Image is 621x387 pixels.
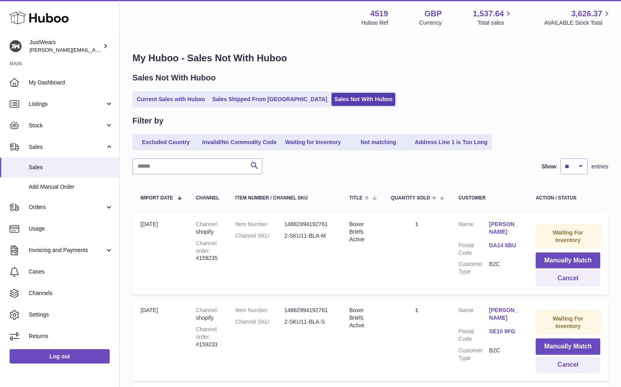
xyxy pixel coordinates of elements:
[347,136,410,149] a: Not matching
[458,242,489,257] dt: Postal Code
[571,8,602,19] span: 3,626.37
[477,19,513,27] span: Total sales
[424,8,442,19] strong: GBP
[473,8,513,27] a: 1,537.64 Total sales
[29,164,113,171] span: Sales
[29,225,113,233] span: Usage
[349,307,375,329] div: Boxer Briefs Active
[196,240,219,262] div: #159235
[140,195,173,201] span: Import date
[553,315,583,329] strong: Waiting For Inventory
[415,307,418,313] a: 1
[235,318,284,326] dt: Channel SKU
[29,100,105,108] span: Listings
[419,19,442,27] div: Currency
[235,232,284,240] dt: Channel SKU
[458,307,489,324] dt: Name
[284,307,333,314] dd: 14882994192761
[29,246,105,254] span: Invoicing and Payments
[284,221,333,228] dd: 14882994192761
[458,195,520,201] div: Customer
[415,221,418,227] a: 1
[132,299,188,381] td: [DATE]
[132,213,188,295] td: [DATE]
[489,307,520,322] a: [PERSON_NAME]
[489,347,520,362] dd: B2C
[412,136,491,149] a: Address Line 1 is Too Long
[30,47,160,53] span: [PERSON_NAME][EMAIL_ADDRESS][DOMAIN_NAME]
[196,326,219,348] div: #159233
[29,332,113,340] span: Returns
[132,52,608,64] h1: My Huboo - Sales Not With Huboo
[458,347,489,362] dt: Customer Type
[235,307,284,314] dt: Item Number
[196,195,219,201] div: Channel
[134,136,198,149] a: Excluded Country
[30,39,101,54] div: JustWears
[544,8,611,27] a: 3,626.37 AVAILABLE Stock Total
[10,40,22,52] img: josh@just-wears.com
[544,19,611,27] span: AVAILABLE Stock Total
[536,252,600,269] button: Manually Match
[235,195,333,201] div: Item Number / Channel SKU
[370,8,388,19] strong: 4519
[331,93,395,106] a: Sales Not With Huboo
[281,136,345,149] a: Waiting for Inventory
[536,270,600,287] button: Cancel
[489,260,520,276] dd: B2C
[542,163,556,170] label: Show
[29,122,105,129] span: Stock
[458,260,489,276] dt: Customer Type
[10,349,110,364] a: Log out
[553,229,583,243] strong: Waiting For Inventory
[29,143,105,151] span: Sales
[489,242,520,249] a: DA14 6BU
[536,195,600,201] div: Action / Status
[361,19,388,27] div: Huboo Ref
[29,268,113,276] span: Cases
[235,221,284,228] dt: Item Number
[391,195,430,201] span: Quantity Sold
[29,79,113,86] span: My Dashboard
[209,93,330,106] a: Sales Shipped From [GEOGRAPHIC_DATA]
[132,72,216,83] h2: Sales Not With Huboo
[284,318,333,326] dd: 2-SKU11-BLA-S
[536,338,600,355] button: Manually Match
[134,93,208,106] a: Current Sales with Huboo
[196,307,219,322] div: shopify
[29,311,113,319] span: Settings
[29,203,105,211] span: Orders
[29,289,113,297] span: Channels
[196,221,219,236] div: shopify
[489,328,520,335] a: SE10 9FG
[349,195,363,201] span: Title
[489,221,520,236] a: [PERSON_NAME]
[458,221,489,238] dt: Name
[536,357,600,373] button: Cancel
[196,307,218,313] strong: Channel
[29,183,113,191] span: Add Manual Order
[458,328,489,343] dt: Postal Code
[284,232,333,240] dd: 2-SKU11-BLA-M
[132,115,164,126] h2: Filter by
[199,136,280,149] a: Invalid/No Commodity Code
[473,8,504,19] span: 1,537.64
[196,240,217,254] strong: Channel order
[196,326,217,340] strong: Channel order
[591,163,608,170] span: entries
[349,221,375,243] div: Boxer Briefs Active
[196,221,218,227] strong: Channel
